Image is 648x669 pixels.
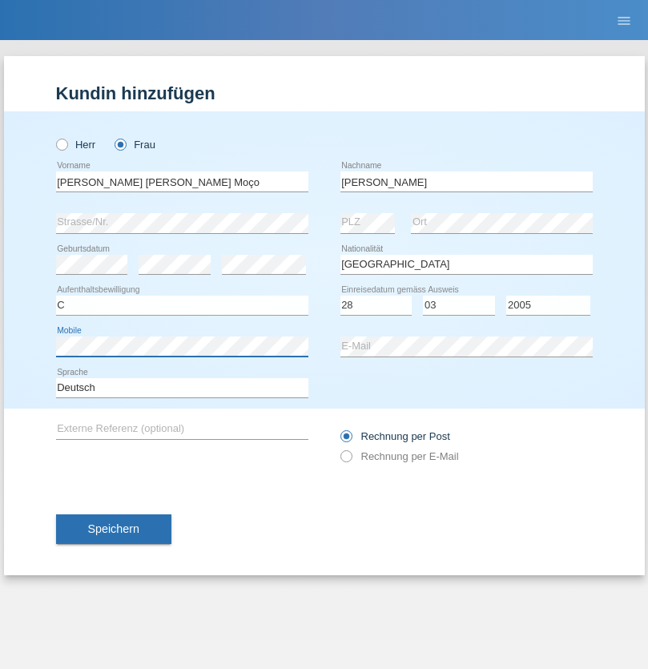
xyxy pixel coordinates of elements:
[56,139,66,149] input: Herr
[56,139,96,151] label: Herr
[115,139,155,151] label: Frau
[56,514,171,545] button: Speichern
[616,13,632,29] i: menu
[88,522,139,535] span: Speichern
[340,450,459,462] label: Rechnung per E-Mail
[340,430,351,450] input: Rechnung per Post
[340,450,351,470] input: Rechnung per E-Mail
[56,83,593,103] h1: Kundin hinzufügen
[608,15,640,25] a: menu
[115,139,125,149] input: Frau
[340,430,450,442] label: Rechnung per Post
